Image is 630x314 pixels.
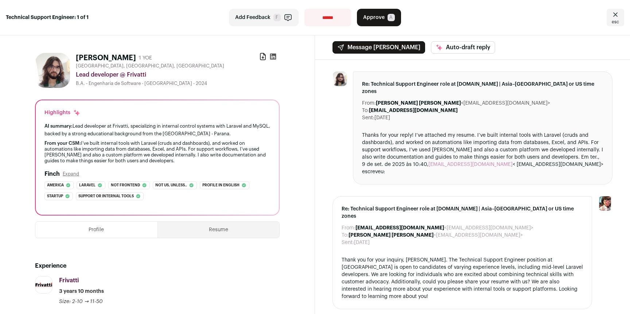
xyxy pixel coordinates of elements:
span: A [388,14,395,21]
button: Approve A [357,9,401,26]
span: Frivatti [59,278,79,283]
img: 14759586-medium_jpg [598,196,612,211]
span: esc [612,19,619,25]
dd: <[EMAIL_ADDRESS][DOMAIN_NAME]> [376,100,550,107]
button: Add Feedback F [229,9,299,26]
span: Startup [47,193,63,200]
span: AI summary: [44,124,73,128]
span: F [273,14,281,21]
h2: Experience [35,261,280,270]
div: Thanks for your reply! I’ve attached my resume. I’ve built internal tools with Laravel (cruds and... [362,132,603,175]
span: Re: Technical Support Engineer role at [DOMAIN_NAME] | Asia–[GEOGRAPHIC_DATA] or US time zones [362,81,603,95]
button: Auto-draft reply [431,41,495,54]
span: Re: Technical Support Engineer role at [DOMAIN_NAME] | Asia–[GEOGRAPHIC_DATA] or US time zones [342,205,583,220]
dd: <[EMAIL_ADDRESS][DOMAIN_NAME]> [349,232,523,239]
button: Expand [63,171,79,177]
div: 1 YOE [139,54,152,62]
img: 9b8fb63960ab91d039e7716b39e4093650d731c7f6722d0a59797d8e9711e551.jpg [332,71,347,86]
img: 4f7f4988deb1cc883569f74730b58eddf4d85813e321239f758e0a0b796b4d52.jpg [35,276,52,293]
h1: [PERSON_NAME] [76,53,136,63]
div: B.A. - Engenharia de Software - [GEOGRAPHIC_DATA] - 2024 [76,81,280,86]
dt: To: [342,232,349,239]
dt: To: [362,107,369,114]
img: 9b8fb63960ab91d039e7716b39e4093650d731c7f6722d0a59797d8e9711e551.jpg [35,53,70,88]
div: I’ve built internal tools with Laravel (cruds and dashboards), and worked on automations like imp... [44,140,270,164]
dt: From: [362,100,376,107]
b: [PERSON_NAME] [PERSON_NAME] [376,101,461,106]
span: 3 years 10 months [59,288,104,295]
span: From your CSM: [44,141,81,146]
span: Profile in english [202,182,240,189]
div: Lead developer @ Frivatti [76,70,280,79]
b: [EMAIL_ADDRESS][DOMAIN_NAME] [369,108,458,113]
div: Highlights [44,109,81,116]
dt: Sent: [362,114,374,121]
strong: Technical Support Engineer: 1 of 1 [6,14,89,21]
button: Resume [158,222,280,238]
dd: [DATE] [374,114,390,121]
div: Lead developer at Frivatti, specializing in internal control systems with Laravel and MySQL, back... [44,122,270,137]
a: [EMAIL_ADDRESS][DOMAIN_NAME] [428,162,513,167]
dd: <[EMAIL_ADDRESS][DOMAIN_NAME]> [355,224,533,232]
dt: From: [342,224,355,232]
span: Laravel [79,182,96,189]
h2: Finch [44,170,60,178]
span: Approve [363,14,385,21]
dd: [DATE] [354,239,370,246]
div: Thank you for your inquiry, [PERSON_NAME]. The Technical Support Engineer position at [GEOGRAPHIC... [342,256,583,300]
span: Not frontend [111,182,140,189]
dt: Sent: [342,239,354,246]
span: Add Feedback [235,14,271,21]
span: Size: 2-10 → 11-50 [59,299,103,304]
span: Support or internal tools [78,193,134,200]
button: Profile [35,222,157,238]
button: Message [PERSON_NAME] [332,41,425,54]
span: America [47,182,64,189]
span: [GEOGRAPHIC_DATA], [GEOGRAPHIC_DATA], [GEOGRAPHIC_DATA] [76,63,224,69]
a: Close [607,9,624,26]
b: [EMAIL_ADDRESS][DOMAIN_NAME] [355,225,444,230]
b: [PERSON_NAME] [PERSON_NAME] [349,233,433,238]
span: Not us, unless.. [155,182,187,189]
